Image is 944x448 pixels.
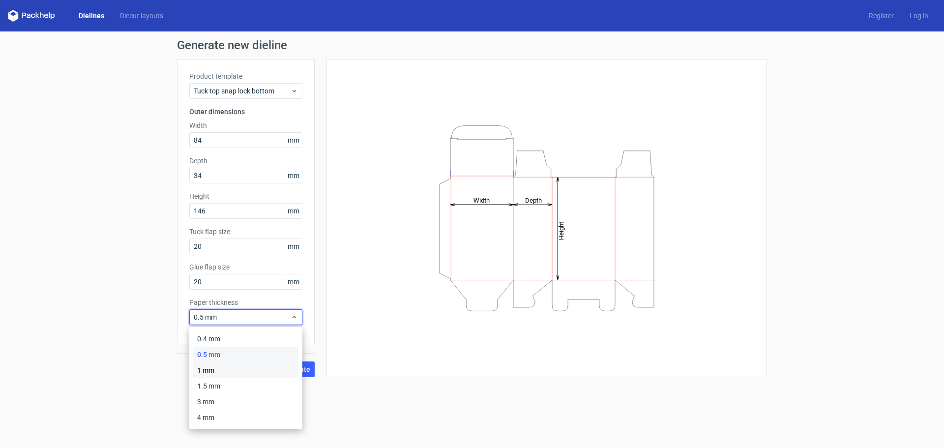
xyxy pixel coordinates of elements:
[189,71,302,81] label: Product template
[193,331,298,347] div: 0.4 mm
[285,239,302,254] span: mm
[193,410,298,425] div: 4 mm
[189,156,302,166] label: Depth
[189,227,302,237] label: Tuck flap size
[112,11,171,21] a: Diecut layouts
[285,168,302,183] span: mm
[525,196,542,204] tspan: Depth
[71,11,112,21] a: Dielines
[189,107,302,117] h3: Outer dimensions
[861,11,902,21] a: Register
[193,394,298,410] div: 3 mm
[193,378,298,394] div: 1.5 mm
[194,312,291,322] span: 0.5 mm
[189,120,302,130] label: Width
[189,298,302,307] label: Paper thickness
[473,196,490,204] tspan: Width
[285,133,302,148] span: mm
[189,191,302,201] label: Height
[194,86,291,96] span: Tuck top snap lock bottom
[558,221,565,239] tspan: Height
[193,362,298,378] div: 1 mm
[177,39,767,51] h1: Generate new dieline
[285,204,302,218] span: mm
[189,262,302,272] label: Glue flap size
[285,274,302,289] span: mm
[902,11,936,21] a: Log in
[193,347,298,362] div: 0.5 mm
